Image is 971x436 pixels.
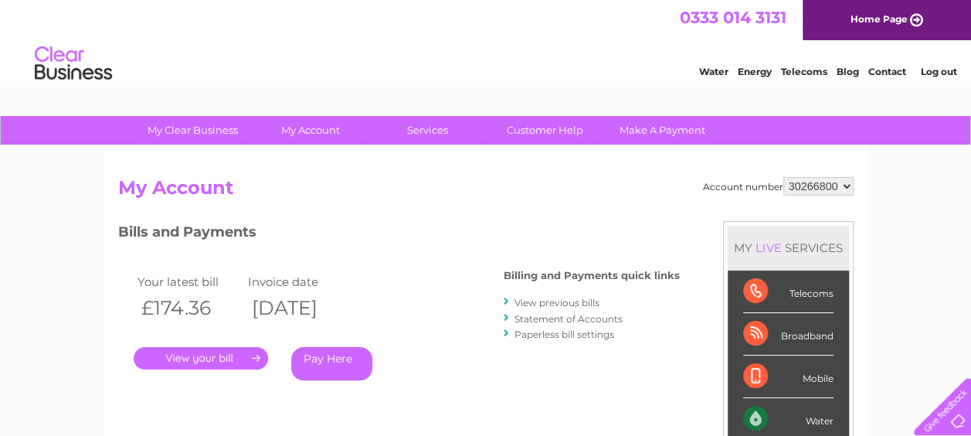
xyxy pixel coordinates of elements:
th: £174.36 [134,292,245,324]
h4: Billing and Payments quick links [504,270,680,281]
a: View previous bills [514,297,599,308]
div: Mobile [743,356,833,398]
div: Telecoms [743,271,833,313]
div: MY SERVICES [728,226,849,270]
a: Energy [738,66,772,77]
a: Log out [920,66,956,77]
th: [DATE] [244,292,355,324]
a: Water [699,66,728,77]
div: LIVE [752,240,785,255]
h3: Bills and Payments [118,221,680,248]
a: My Account [246,116,374,145]
div: Clear Business is a trading name of Verastar Limited (registered in [GEOGRAPHIC_DATA] No. 3667643... [121,9,851,75]
a: Make A Payment [599,116,726,145]
a: Statement of Accounts [514,313,623,325]
h2: My Account [118,177,854,206]
a: . [134,347,268,370]
img: logo.png [34,40,113,87]
a: 0333 014 3131 [680,8,786,27]
a: Paperless bill settings [514,329,614,340]
a: My Clear Business [129,116,256,145]
a: Customer Help [481,116,609,145]
a: Blog [837,66,859,77]
a: Services [364,116,491,145]
td: Invoice date [244,271,355,292]
div: Account number [703,177,854,196]
td: Your latest bill [134,271,245,292]
a: Telecoms [781,66,827,77]
a: Contact [868,66,906,77]
div: Broadband [743,313,833,356]
a: Pay Here [291,347,372,380]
